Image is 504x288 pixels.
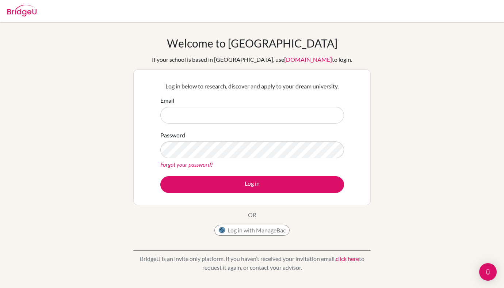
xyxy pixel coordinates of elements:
button: Log in with ManageBac [214,225,290,236]
label: Email [160,96,174,105]
a: [DOMAIN_NAME] [284,56,332,63]
button: Log in [160,176,344,193]
p: OR [248,211,256,219]
a: Forgot your password? [160,161,213,168]
label: Password [160,131,185,140]
div: If your school is based in [GEOGRAPHIC_DATA], use to login. [152,55,352,64]
a: click here [336,255,359,262]
div: Open Intercom Messenger [479,263,497,281]
img: Bridge-U [7,5,37,16]
p: BridgeU is an invite only platform. If you haven’t received your invitation email, to request it ... [133,254,371,272]
h1: Welcome to [GEOGRAPHIC_DATA] [167,37,337,50]
p: Log in below to research, discover and apply to your dream university. [160,82,344,91]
